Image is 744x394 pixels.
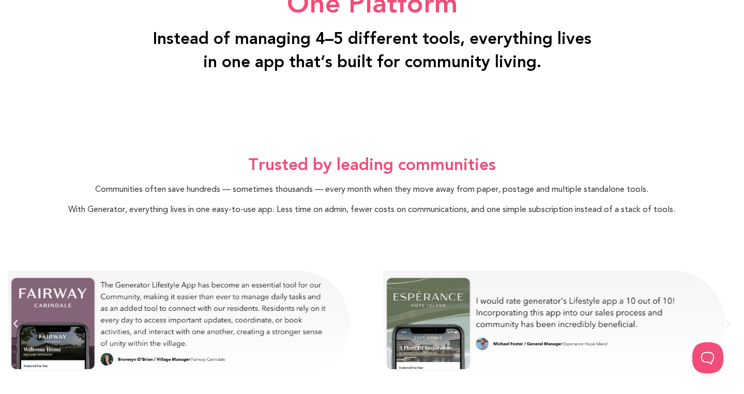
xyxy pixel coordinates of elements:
span: Communities often save hundreds — sometimes thousands — every month when they move away from pape... [95,184,648,194]
iframe: Toggle Customer Support [692,342,723,373]
div: Previous slide [10,319,21,329]
h2: Instead of managing 4–5 different tools, everything lives in one app that’s built for community l... [151,27,593,73]
div: Next slide [723,319,734,329]
span: With Generator, everything lives in one easy-to-use app. Less time on admin, fewer costs on commu... [68,204,675,214]
h2: Trusted by leading communities [5,156,739,173]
